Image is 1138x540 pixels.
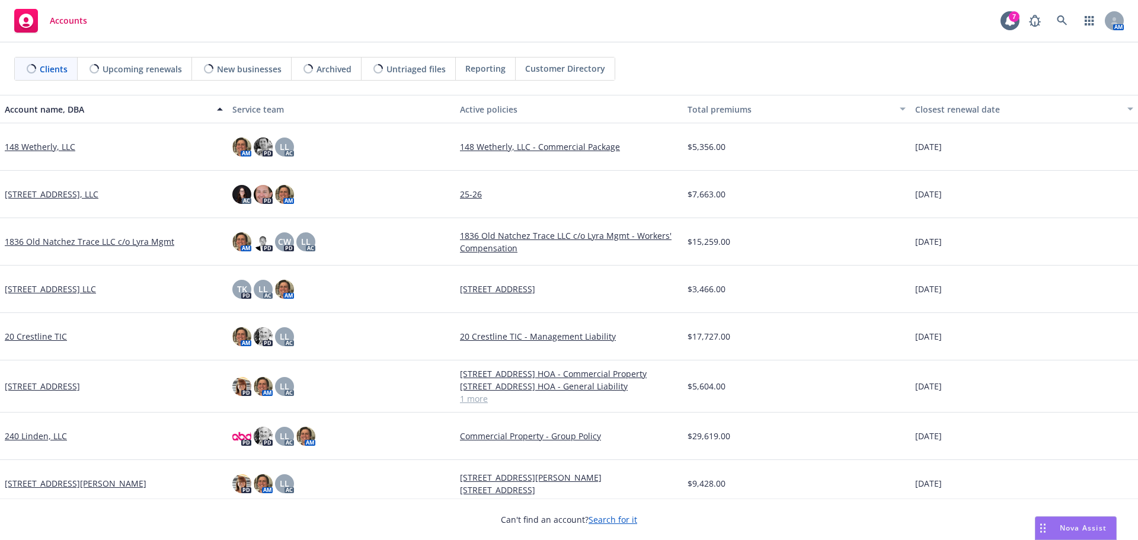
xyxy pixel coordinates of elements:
a: 20 Crestline TIC [5,330,67,343]
img: photo [232,327,251,346]
button: Active policies [455,95,683,123]
span: LL [280,477,289,490]
span: New businesses [217,63,282,75]
a: 1 more [460,392,678,405]
a: [STREET_ADDRESS] HOA - Commercial Property [460,368,678,380]
img: photo [296,427,315,446]
a: [STREET_ADDRESS] HOA - General Liability [460,380,678,392]
span: [DATE] [915,283,942,295]
a: [STREET_ADDRESS] [460,484,678,496]
img: photo [254,377,273,396]
span: $9,428.00 [688,477,725,490]
a: [STREET_ADDRESS] [460,283,678,295]
span: $3,466.00 [688,283,725,295]
a: [STREET_ADDRESS][PERSON_NAME] [460,471,678,484]
span: [DATE] [915,140,942,153]
span: Can't find an account? [501,513,637,526]
a: Search [1050,9,1074,33]
span: $5,356.00 [688,140,725,153]
a: Commercial Property - Group Policy [460,430,678,442]
span: Untriaged files [386,63,446,75]
img: photo [232,377,251,396]
a: [STREET_ADDRESS] [5,380,80,392]
span: LL [280,430,289,442]
span: [DATE] [915,330,942,343]
div: Closest renewal date [915,103,1120,116]
span: $17,727.00 [688,330,730,343]
button: Nova Assist [1035,516,1117,540]
span: Upcoming renewals [103,63,182,75]
div: Service team [232,103,450,116]
a: 148 Wetherly, LLC [5,140,75,153]
div: Account name, DBA [5,103,210,116]
a: 148 Wetherly, LLC - Commercial Package [460,140,678,153]
button: Total premiums [683,95,910,123]
span: [DATE] [915,430,942,442]
img: photo [254,138,273,156]
span: CW [278,235,291,248]
span: [DATE] [915,235,942,248]
img: photo [275,280,294,299]
span: [DATE] [915,477,942,490]
img: photo [254,185,273,204]
span: $5,604.00 [688,380,725,392]
div: 7 [1009,11,1019,22]
a: [STREET_ADDRESS][PERSON_NAME] [5,477,146,490]
span: LL [280,380,289,392]
img: photo [232,138,251,156]
span: Clients [40,63,68,75]
img: photo [232,474,251,493]
a: [STREET_ADDRESS], LLC [5,188,98,200]
span: [DATE] [915,188,942,200]
button: Closest renewal date [910,95,1138,123]
img: photo [232,427,251,446]
span: Archived [317,63,351,75]
a: 240 Linden, LLC [5,430,67,442]
span: LL [280,330,289,343]
span: LL [258,283,268,295]
span: Customer Directory [525,62,605,75]
span: [DATE] [915,380,942,392]
span: Nova Assist [1060,523,1107,533]
img: photo [254,327,273,346]
a: 1836 Old Natchez Trace LLC c/o Lyra Mgmt [5,235,174,248]
img: photo [275,185,294,204]
img: photo [254,474,273,493]
a: Report a Bug [1023,9,1047,33]
a: Search for it [589,514,637,525]
a: 1836 Old Natchez Trace LLC c/o Lyra Mgmt - Workers' Compensation [460,229,678,254]
div: Total premiums [688,103,893,116]
img: photo [232,185,251,204]
div: Drag to move [1035,517,1050,539]
span: LL [301,235,311,248]
a: [STREET_ADDRESS] LLC [5,283,96,295]
span: $15,259.00 [688,235,730,248]
img: photo [232,232,251,251]
a: 25-26 [460,188,678,200]
span: TK [237,283,247,295]
div: Active policies [460,103,678,116]
span: $29,619.00 [688,430,730,442]
a: Switch app [1078,9,1101,33]
span: Reporting [465,62,506,75]
span: $7,663.00 [688,188,725,200]
a: Accounts [9,4,92,37]
img: photo [254,232,273,251]
a: 20 Crestline TIC - Management Liability [460,330,678,343]
span: LL [280,140,289,153]
img: photo [254,427,273,446]
span: Accounts [50,16,87,25]
button: Service team [228,95,455,123]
